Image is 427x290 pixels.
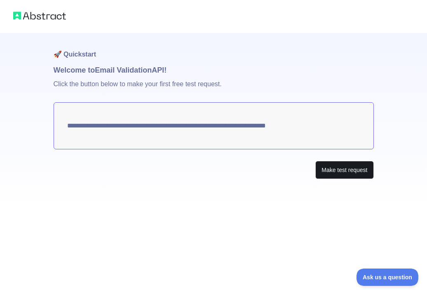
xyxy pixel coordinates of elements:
h1: 🚀 Quickstart [54,33,374,64]
iframe: Toggle Customer Support [357,269,419,286]
img: Abstract logo [13,10,66,21]
h1: Welcome to Email Validation API! [54,64,374,76]
p: Click the button below to make your first free test request. [54,76,374,102]
button: Make test request [315,161,373,179]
